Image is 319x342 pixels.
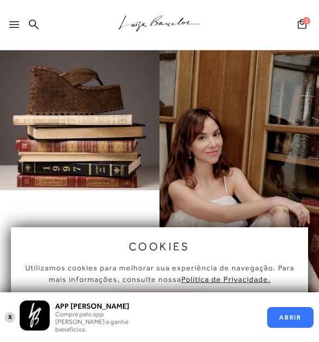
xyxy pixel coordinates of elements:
[267,307,314,328] button: ABRIR
[25,263,294,284] span: Utilizamos cookies para melhorar sua experiência de navegação. Para mais informações, consulte nossa
[55,310,148,333] p: Compre pelo app [PERSON_NAME] e ganhe benefícios.
[129,240,190,252] span: cookies
[181,275,271,284] a: Política de Privacidade.
[303,17,310,25] span: 0
[55,302,148,310] h3: APP [PERSON_NAME]
[294,18,310,33] button: 0
[5,311,15,323] button: X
